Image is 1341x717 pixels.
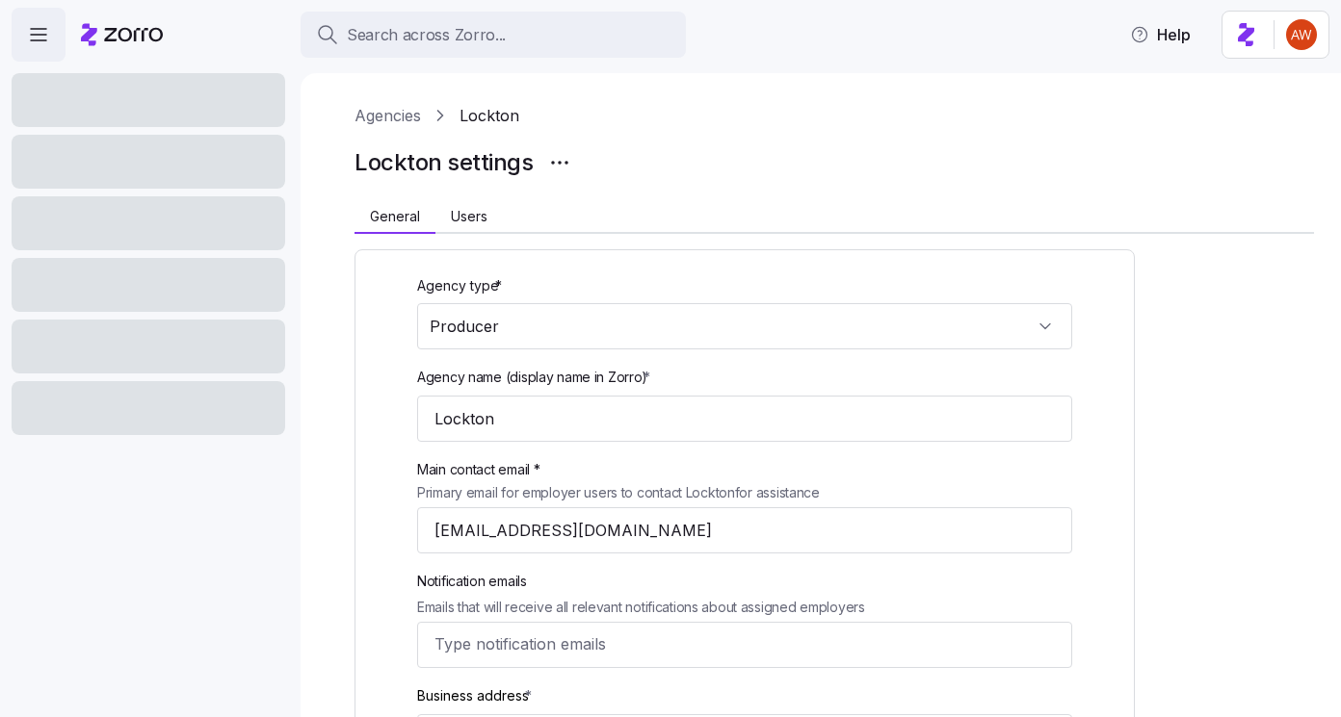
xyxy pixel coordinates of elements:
[417,275,506,296] label: Agency type
[1130,23,1191,46] span: Help
[347,23,506,47] span: Search across Zorro...
[355,104,421,128] a: Agencies
[417,459,820,480] span: Main contact email *
[417,367,647,388] span: Agency name (display name in Zorro)
[460,104,519,128] a: Lockton
[417,571,865,592] span: Notification emails
[451,210,487,223] span: Users
[301,12,686,58] button: Search across Zorro...
[417,685,536,706] label: Business address
[417,507,1072,553] input: Type contact email
[417,482,820,503] span: Primary email for employer users to contact Lockton for assistance
[417,396,1072,442] input: Type agency name
[370,210,420,223] span: General
[417,597,865,618] span: Emails that will receive all relevant notifications about assigned employers
[355,147,533,177] h1: Lockton settings
[417,303,1072,349] input: Select agency type
[434,631,1019,656] input: Type notification emails
[1115,15,1206,54] button: Help
[1286,19,1317,50] img: 3c671664b44671044fa8929adf5007c6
